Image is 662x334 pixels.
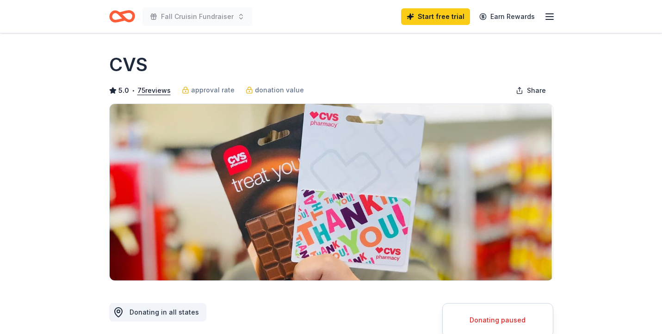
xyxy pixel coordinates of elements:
a: Home [109,6,135,27]
span: donation value [255,85,304,96]
span: Donating in all states [130,308,199,316]
button: 75reviews [137,85,171,96]
button: Share [508,81,553,100]
a: Earn Rewards [474,8,540,25]
a: Start free trial [401,8,470,25]
img: Image for CVS [110,104,553,280]
a: donation value [246,85,304,96]
button: Fall Cruisin Fundraiser [142,7,252,26]
h1: CVS [109,52,148,78]
span: approval rate [191,85,235,96]
span: Share [527,85,546,96]
div: Donating paused [454,315,542,326]
a: approval rate [182,85,235,96]
span: 5.0 [118,85,129,96]
span: • [131,87,135,94]
span: Fall Cruisin Fundraiser [161,11,234,22]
